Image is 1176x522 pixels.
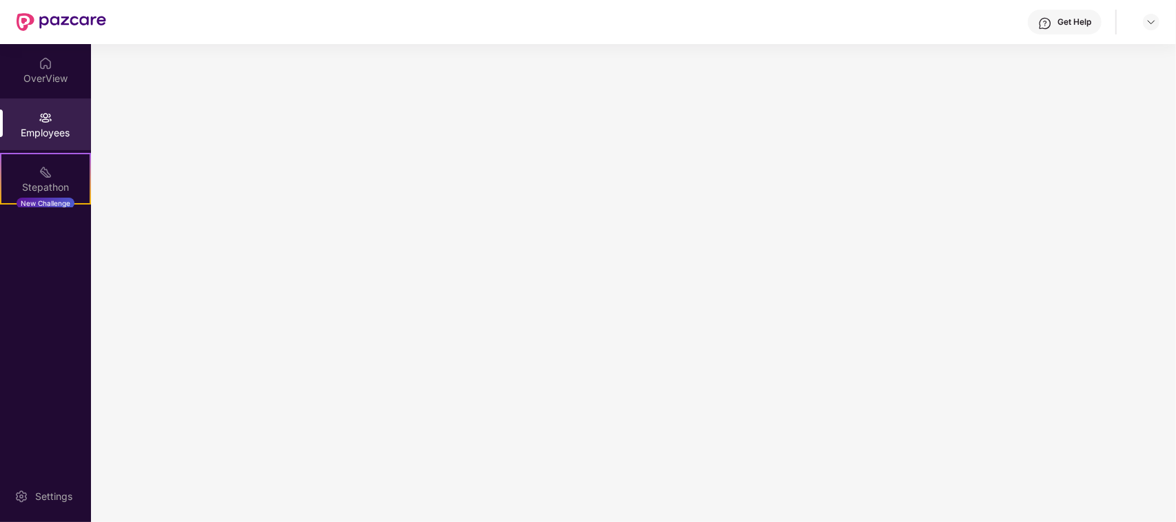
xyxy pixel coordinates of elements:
[1146,17,1157,28] img: svg+xml;base64,PHN2ZyBpZD0iRHJvcGRvd24tMzJ4MzIiIHhtbG5zPSJodHRwOi8vd3d3LnczLm9yZy8yMDAwL3N2ZyIgd2...
[39,56,52,70] img: svg+xml;base64,PHN2ZyBpZD0iSG9tZSIgeG1sbnM9Imh0dHA6Ly93d3cudzMub3JnLzIwMDAvc3ZnIiB3aWR0aD0iMjAiIG...
[17,198,74,209] div: New Challenge
[14,490,28,503] img: svg+xml;base64,PHN2ZyBpZD0iU2V0dGluZy0yMHgyMCIgeG1sbnM9Imh0dHA6Ly93d3cudzMub3JnLzIwMDAvc3ZnIiB3aW...
[39,111,52,125] img: svg+xml;base64,PHN2ZyBpZD0iRW1wbG95ZWVzIiB4bWxucz0iaHR0cDovL3d3dy53My5vcmcvMjAwMC9zdmciIHdpZHRoPS...
[1038,17,1052,30] img: svg+xml;base64,PHN2ZyBpZD0iSGVscC0zMngzMiIgeG1sbnM9Imh0dHA6Ly93d3cudzMub3JnLzIwMDAvc3ZnIiB3aWR0aD...
[17,13,106,31] img: New Pazcare Logo
[31,490,77,503] div: Settings
[39,165,52,179] img: svg+xml;base64,PHN2ZyB4bWxucz0iaHR0cDovL3d3dy53My5vcmcvMjAwMC9zdmciIHdpZHRoPSIyMSIgaGVpZ2h0PSIyMC...
[1057,17,1091,28] div: Get Help
[1,180,90,194] div: Stepathon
